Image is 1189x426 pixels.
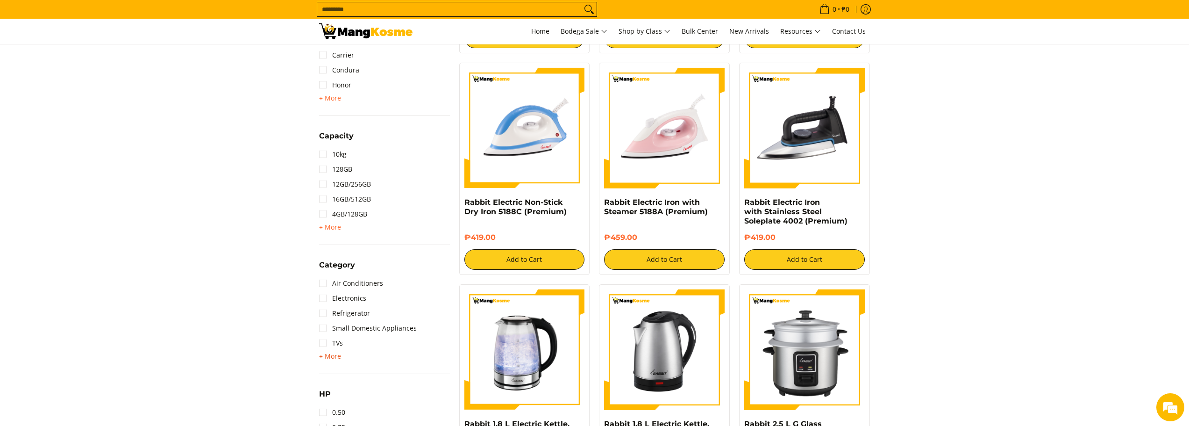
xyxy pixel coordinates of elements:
[831,6,838,13] span: 0
[319,222,341,233] summary: Open
[319,261,355,269] span: Category
[319,224,341,231] span: + More
[561,26,607,37] span: Bodega Sale
[744,233,865,242] h6: ₱419.00
[319,261,355,276] summary: Open
[744,198,847,225] a: Rabbit Electric Iron with Stainless Steel Soleplate 4002 (Premium)
[319,63,359,78] a: Condura
[319,207,367,222] a: 4GB/128GB
[319,48,354,63] a: Carrier
[319,132,354,147] summary: Open
[464,68,585,188] img: https://mangkosme.com/products/rabbit-electric-non-stick-dry-iron-5188c-class-a
[464,198,567,216] a: Rabbit Electric Non-Stick Dry Iron 5188C (Premium)
[604,198,708,216] a: Rabbit Electric Iron with Steamer 5188A (Premium)
[780,26,821,37] span: Resources
[319,94,341,102] span: + More
[319,177,371,192] a: 12GB/256GB
[604,68,725,188] img: https://mangkosme.com/products/rabbit-eletric-iron-with-steamer-5188a-class-a
[319,351,341,362] summary: Open
[840,6,851,13] span: ₱0
[319,132,354,140] span: Capacity
[776,19,826,44] a: Resources
[817,4,852,14] span: •
[20,118,163,212] span: We are offline. Please leave us a message.
[153,5,176,27] div: Minimize live chat window
[604,233,725,242] h6: ₱459.00
[464,233,585,242] h6: ₱419.00
[319,93,341,104] summary: Open
[677,19,723,44] a: Bulk Center
[319,23,413,39] img: Premium Deals: Best Premium Home Appliances Sale l Mang Kosme
[319,192,371,207] a: 16GB/512GB
[319,390,331,405] summary: Open
[729,27,769,36] span: New Arrivals
[319,291,366,306] a: Electronics
[682,27,718,36] span: Bulk Center
[582,2,597,16] button: Search
[725,19,774,44] a: New Arrivals
[49,52,157,65] div: Leave a message
[464,249,585,270] button: Add to Cart
[744,68,865,188] img: https://mangkosme.com/products/rabbit-electric-iron-with-stainless-steel-soleplate-4002-class-a
[604,289,725,410] img: Rabbit 1.8 L Electric Kettle, Stainless body (Premium)
[556,19,612,44] a: Bodega Sale
[137,288,170,301] em: Submit
[531,27,549,36] span: Home
[319,147,347,162] a: 10kg
[744,289,865,410] img: https://mangkosme.com/products/rabbit-2-5-l-g-glass-lid-with-steamer-rice-cooker-silver-class-a
[319,306,370,321] a: Refrigerator
[319,276,383,291] a: Air Conditioners
[319,390,331,398] span: HP
[422,19,870,44] nav: Main Menu
[604,249,725,270] button: Add to Cart
[5,255,178,288] textarea: Type your message and click 'Submit'
[744,249,865,270] button: Add to Cart
[319,321,417,336] a: Small Domestic Appliances
[832,27,866,36] span: Contact Us
[827,19,870,44] a: Contact Us
[319,353,341,360] span: + More
[619,26,670,37] span: Shop by Class
[464,289,585,410] img: Rabbit 1.8 L Electric Kettle, Glass body (Premium)
[527,19,554,44] a: Home
[319,78,351,93] a: Honor
[319,336,343,351] a: TVs
[319,405,345,420] a: 0.50
[614,19,675,44] a: Shop by Class
[319,162,352,177] a: 128GB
